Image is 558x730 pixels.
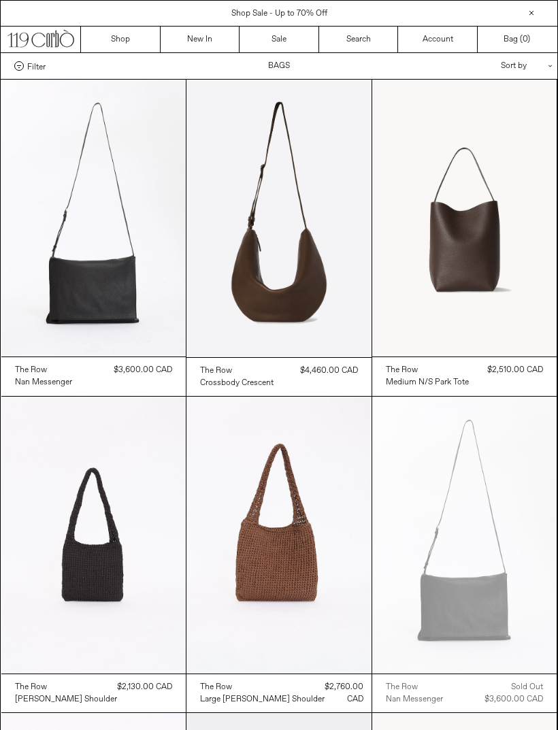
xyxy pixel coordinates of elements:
span: Filter [27,61,46,71]
a: Crossbody Crescent [200,377,274,389]
img: The Row Crossbody Crescent in dark brown [186,80,372,357]
div: Medium N/S Park Tote [386,377,469,388]
div: $2,510.00 CAD [487,364,543,376]
a: New In [161,27,240,52]
div: The Row [386,682,418,693]
span: 0 [523,34,527,45]
div: The Row [200,682,232,693]
div: The Row [15,682,47,693]
a: Nan Messenger [386,693,443,706]
div: $4,460.00 CAD [300,365,358,377]
a: Shop [81,27,161,52]
img: The Row Didon Shoulder Bag in black [1,397,186,674]
div: Sort by [421,53,544,79]
a: The Row [200,365,274,377]
div: The Row [15,365,47,376]
a: Account [398,27,478,52]
img: The Row Nan Messenger Bag [372,397,557,674]
div: $2,130.00 CAD [117,681,172,693]
div: $3,600.00 CAD [114,364,172,376]
div: Sold out [511,681,543,693]
div: $2,760.00 CAD [325,681,363,706]
img: The Row Nan Messenger Bag [1,80,186,356]
a: The Row [15,681,117,693]
a: Sale [240,27,319,52]
img: The Row Medium N/S Park Tote [372,80,557,356]
div: The Row [386,365,418,376]
a: The Row [200,681,325,693]
div: Nan Messenger [15,377,72,388]
div: Crossbody Crescent [200,378,274,389]
a: Bag () [478,27,557,52]
a: The Row [15,364,72,376]
a: Large [PERSON_NAME] Shoulder [200,693,325,706]
a: Search [319,27,399,52]
div: $3,600.00 CAD [485,693,543,706]
a: Shop Sale - Up to 70% Off [231,8,327,19]
a: Medium N/S Park Tote [386,376,469,388]
div: The Row [200,365,232,377]
a: Nan Messenger [15,376,72,388]
a: The Row [386,681,443,693]
a: The Row [386,364,469,376]
span: ) [523,33,530,46]
a: [PERSON_NAME] Shoulder [15,693,117,706]
img: The Row Large Didon Shoulder Bag in brown [186,397,372,674]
